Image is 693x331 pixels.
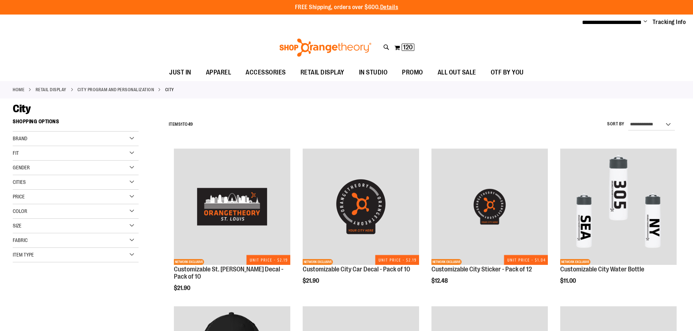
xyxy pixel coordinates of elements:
[13,165,30,170] span: Gender
[380,4,398,11] a: Details
[77,86,154,93] a: CITY PROGRAM AND PERSONALIZATION
[491,64,524,81] span: OTF BY YOU
[174,149,290,266] a: Product image for Customizable St. Louis Car Decal - 10 PKNETWORK EXCLUSIVE
[431,149,548,265] img: Product image for Customizable City Sticker - 12 PK
[13,136,27,141] span: Brand
[607,121,625,127] label: Sort By
[188,122,193,127] span: 49
[431,149,548,266] a: Product image for Customizable City Sticker - 12 PKNETWORK EXCLUSIVE
[299,145,423,303] div: product
[170,145,294,310] div: product
[303,259,333,265] span: NETWORK EXCLUSIVE
[13,208,27,214] span: Color
[560,278,577,284] span: $11.00
[303,149,419,265] img: Product image for Customizable City Car Decal - 10 PK
[560,149,677,265] img: Customizable City Water Bottle primary image
[169,64,191,81] span: JUST IN
[174,285,191,291] span: $21.90
[13,194,25,199] span: Price
[653,18,686,26] a: Tracking Info
[557,145,680,303] div: product
[431,278,449,284] span: $12.48
[13,150,19,156] span: Fit
[36,86,67,93] a: RETAIL DISPLAY
[438,64,476,81] span: ALL OUT SALE
[560,266,644,273] a: Customizable City Water Bottle
[13,223,21,229] span: Size
[359,64,388,81] span: IN STUDIO
[174,266,283,280] a: Customizable St. [PERSON_NAME] Decal - Pack of 10
[181,122,183,127] span: 1
[165,86,174,93] strong: City
[644,19,647,26] button: Account menu
[169,119,193,130] h2: Items to
[174,149,290,265] img: Product image for Customizable St. Louis Car Decal - 10 PK
[303,278,320,284] span: $21.90
[206,64,231,81] span: APPAREL
[13,179,26,185] span: Cities
[295,3,398,12] p: FREE Shipping, orders over $600.
[13,115,139,132] strong: Shopping Options
[431,266,532,273] a: Customizable City Sticker - Pack of 12
[303,266,410,273] a: Customizable City Car Decal - Pack of 10
[13,86,24,93] a: Home
[13,102,31,115] span: City
[403,44,413,51] span: 120
[303,149,419,266] a: Product image for Customizable City Car Decal - 10 PKNETWORK EXCLUSIVE
[428,145,551,303] div: product
[13,237,28,243] span: Fabric
[560,259,590,265] span: NETWORK EXCLUSIVE
[431,259,462,265] span: NETWORK EXCLUSIVE
[278,39,373,57] img: Shop Orangetheory
[402,64,423,81] span: PROMO
[13,252,34,258] span: Item Type
[174,259,204,265] span: NETWORK EXCLUSIVE
[300,64,344,81] span: RETAIL DISPLAY
[246,64,286,81] span: ACCESSORIES
[560,149,677,266] a: Customizable City Water Bottle primary imageNETWORK EXCLUSIVE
